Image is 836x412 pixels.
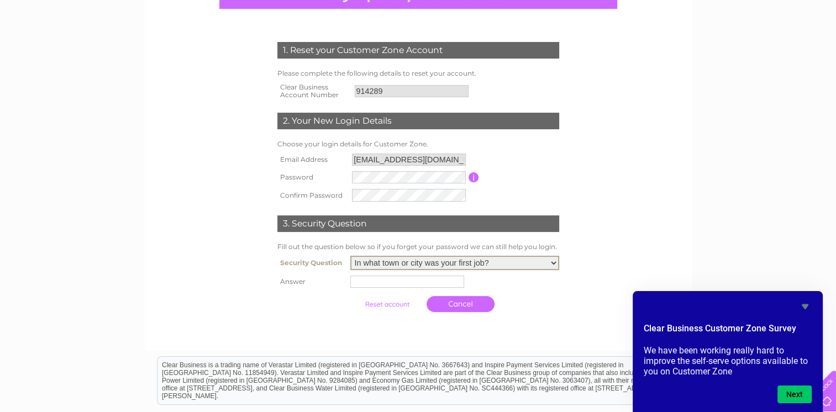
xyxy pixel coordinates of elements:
[275,186,350,204] th: Confirm Password
[644,300,812,403] div: Clear Business Customer Zone Survey
[275,138,562,151] td: Choose your login details for Customer Zone.
[275,240,562,253] td: Fill out the question below so if you forget your password we can still help you login.
[275,273,348,290] th: Answer
[777,385,812,403] button: Next question
[275,151,350,168] th: Email Address
[277,42,559,59] div: 1. Reset your Customer Zone Account
[469,172,479,182] input: Information
[275,168,350,186] th: Password
[628,6,704,19] a: 0333 014 3131
[798,300,812,313] button: Hide survey
[644,345,812,377] p: We have been working really hard to improve the self-serve options available to you on Customer Zone
[740,47,773,55] a: Telecoms
[275,253,348,273] th: Security Question
[427,296,495,312] a: Cancel
[275,67,562,80] td: Please complete the following details to reset your account.
[157,6,680,54] div: Clear Business is a trading name of Verastar Limited (registered in [GEOGRAPHIC_DATA] No. 3667643...
[802,47,829,55] a: Contact
[644,322,812,341] h2: Clear Business Customer Zone Survey
[681,47,702,55] a: Water
[709,47,733,55] a: Energy
[277,215,559,232] div: 3. Security Question
[780,47,796,55] a: Blog
[275,80,352,102] th: Clear Business Account Number
[29,29,86,62] img: logo.png
[277,113,559,129] div: 2. Your New Login Details
[353,297,421,312] input: Submit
